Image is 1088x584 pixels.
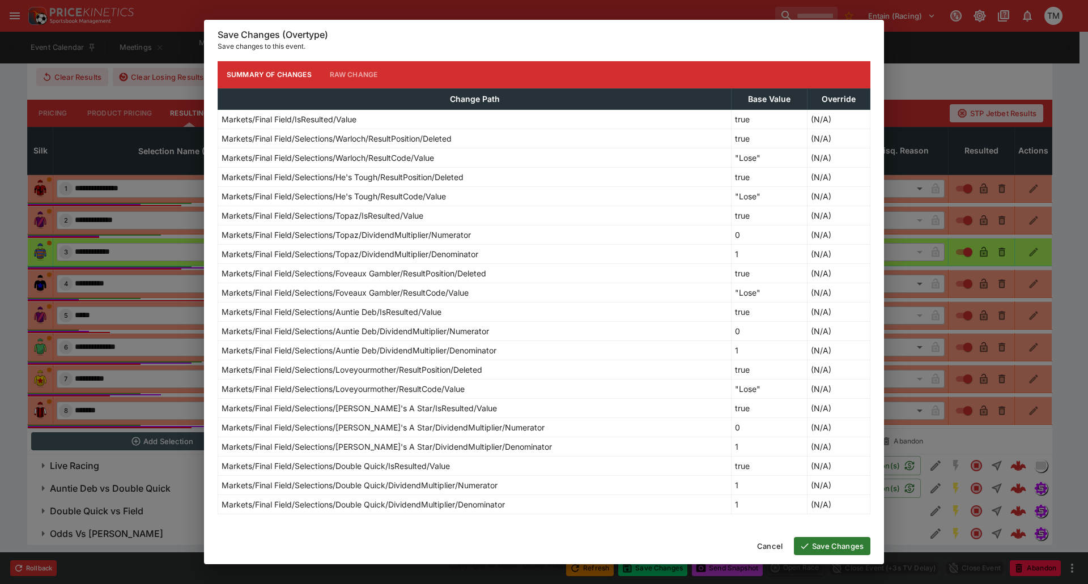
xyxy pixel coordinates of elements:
[732,148,807,167] td: "Lose"
[222,287,469,299] p: Markets/Final Field/Selections/Foveaux Gambler/ResultCode/Value
[222,152,434,164] p: Markets/Final Field/Selections/Warloch/ResultCode/Value
[218,41,870,52] p: Save changes to this event.
[732,129,807,148] td: true
[222,171,464,183] p: Markets/Final Field/Selections/He's Tough/ResultPosition/Deleted
[732,186,807,206] td: "Lose"
[807,109,870,129] td: (N/A)
[732,379,807,398] td: "Lose"
[807,88,870,109] th: Override
[222,267,486,279] p: Markets/Final Field/Selections/Foveaux Gambler/ResultPosition/Deleted
[807,398,870,417] td: (N/A)
[807,167,870,186] td: (N/A)
[222,306,441,318] p: Markets/Final Field/Selections/Auntie Deb/IsResulted/Value
[218,88,732,109] th: Change Path
[218,29,870,41] h6: Save Changes (Overtype)
[222,325,489,337] p: Markets/Final Field/Selections/Auntie Deb/DividendMultiplier/Numerator
[222,402,497,414] p: Markets/Final Field/Selections/[PERSON_NAME]'s A Star/IsResulted/Value
[732,167,807,186] td: true
[732,417,807,437] td: 0
[807,475,870,495] td: (N/A)
[222,133,452,144] p: Markets/Final Field/Selections/Warloch/ResultPosition/Deleted
[807,206,870,225] td: (N/A)
[794,537,870,555] button: Save Changes
[807,225,870,244] td: (N/A)
[732,263,807,283] td: true
[732,302,807,321] td: true
[807,186,870,206] td: (N/A)
[732,283,807,302] td: "Lose"
[807,321,870,340] td: (N/A)
[807,456,870,475] td: (N/A)
[732,398,807,417] td: true
[807,302,870,321] td: (N/A)
[732,456,807,475] td: true
[222,344,496,356] p: Markets/Final Field/Selections/Auntie Deb/DividendMultiplier/Denominator
[732,88,807,109] th: Base Value
[807,129,870,148] td: (N/A)
[807,379,870,398] td: (N/A)
[807,340,870,360] td: (N/A)
[807,244,870,263] td: (N/A)
[222,364,482,376] p: Markets/Final Field/Selections/Loveyourmother/ResultPosition/Deleted
[222,229,471,241] p: Markets/Final Field/Selections/Topaz/DividendMultiplier/Numerator
[807,148,870,167] td: (N/A)
[218,61,321,88] button: Summary of Changes
[222,210,423,221] p: Markets/Final Field/Selections/Topaz/IsResulted/Value
[807,495,870,514] td: (N/A)
[807,263,870,283] td: (N/A)
[807,283,870,302] td: (N/A)
[807,417,870,437] td: (N/A)
[732,109,807,129] td: true
[321,61,387,88] button: Raw Change
[222,460,450,472] p: Markets/Final Field/Selections/Double Quick/IsResulted/Value
[732,495,807,514] td: 1
[732,225,807,244] td: 0
[222,113,356,125] p: Markets/Final Field/IsResulted/Value
[732,475,807,495] td: 1
[222,479,498,491] p: Markets/Final Field/Selections/Double Quick/DividendMultiplier/Numerator
[222,498,505,510] p: Markets/Final Field/Selections/Double Quick/DividendMultiplier/Denominator
[732,321,807,340] td: 0
[732,360,807,379] td: true
[807,437,870,456] td: (N/A)
[222,441,552,453] p: Markets/Final Field/Selections/[PERSON_NAME]'s A Star/DividendMultiplier/Denominator
[222,421,545,433] p: Markets/Final Field/Selections/[PERSON_NAME]'s A Star/DividendMultiplier/Numerator
[222,190,446,202] p: Markets/Final Field/Selections/He's Tough/ResultCode/Value
[750,537,789,555] button: Cancel
[222,248,478,260] p: Markets/Final Field/Selections/Topaz/DividendMultiplier/Denominator
[732,340,807,360] td: 1
[222,383,465,395] p: Markets/Final Field/Selections/Loveyourmother/ResultCode/Value
[732,206,807,225] td: true
[732,437,807,456] td: 1
[732,244,807,263] td: 1
[807,360,870,379] td: (N/A)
